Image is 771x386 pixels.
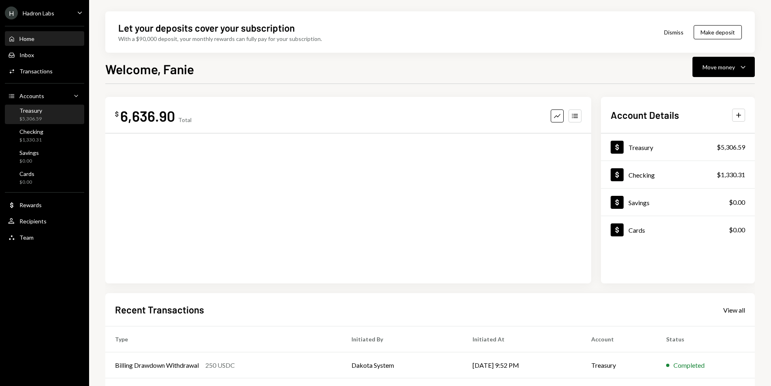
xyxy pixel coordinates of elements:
div: View all [723,306,745,314]
a: Home [5,31,84,46]
div: Checking [19,128,43,135]
div: Savings [19,149,39,156]
td: Treasury [581,352,656,378]
a: Transactions [5,64,84,78]
div: $0.00 [19,179,34,186]
div: 6,636.90 [120,107,175,125]
div: $ [115,110,119,118]
div: Cards [628,226,645,234]
div: Move money [703,63,735,71]
div: Transactions [19,68,53,75]
a: Recipients [5,214,84,228]
div: $1,330.31 [19,137,43,144]
button: Make deposit [694,25,742,39]
div: Savings [628,199,650,206]
a: Cards$0.00 [601,216,755,243]
th: Initiated At [463,326,582,352]
th: Initiated By [342,326,463,352]
div: $0.00 [729,197,745,207]
td: [DATE] 9:52 PM [463,352,582,378]
a: Rewards [5,197,84,212]
a: Savings$0.00 [5,147,84,166]
div: $5,306.59 [717,142,745,152]
div: $5,306.59 [19,116,42,122]
div: $0.00 [729,225,745,235]
td: Dakota System [342,352,463,378]
div: Completed [673,360,705,370]
a: Savings$0.00 [601,189,755,216]
div: Checking [628,171,655,179]
a: View all [723,305,745,314]
div: Cards [19,170,34,177]
a: Inbox [5,47,84,62]
a: Treasury$5,306.59 [5,105,84,124]
h2: Recent Transactions [115,303,204,316]
button: Move money [692,57,755,77]
div: Team [19,234,34,241]
div: Inbox [19,51,34,58]
a: Team [5,230,84,244]
div: Treasury [19,107,42,114]
button: Dismiss [654,23,694,42]
th: Status [656,326,755,352]
a: Accounts [5,88,84,103]
a: Treasury$5,306.59 [601,133,755,161]
div: Let your deposits cover your subscription [118,21,295,34]
div: With a $90,000 deposit, your monthly rewards can fully pay for your subscription. [118,34,322,43]
div: Treasury [628,144,653,151]
div: H [5,6,18,19]
div: Total [178,116,192,123]
a: Checking$1,330.31 [601,161,755,188]
h2: Account Details [611,108,679,122]
div: Home [19,35,34,42]
div: $1,330.31 [717,170,745,180]
div: Rewards [19,202,42,208]
th: Type [105,326,342,352]
div: Recipients [19,218,47,225]
div: Accounts [19,92,44,99]
div: Hadron Labs [23,10,54,17]
a: Checking$1,330.31 [5,126,84,145]
th: Account [581,326,656,352]
h1: Welcome, Fanie [105,61,194,77]
div: Billing Drawdown Withdrawal [115,360,199,370]
div: $0.00 [19,158,39,165]
div: 250 USDC [205,360,235,370]
a: Cards$0.00 [5,168,84,187]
